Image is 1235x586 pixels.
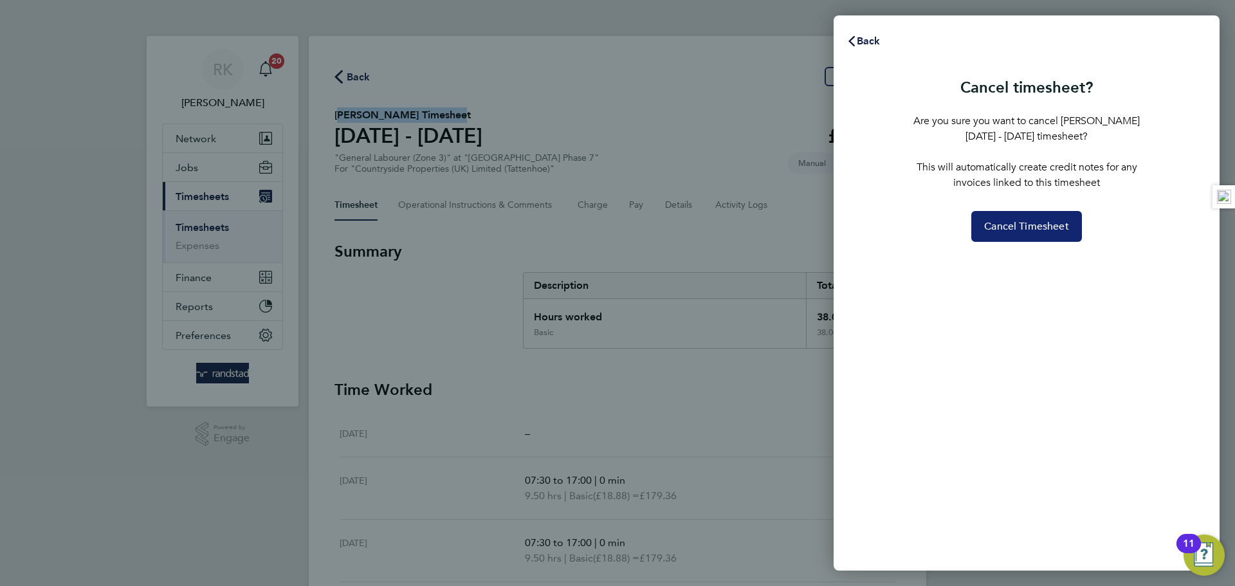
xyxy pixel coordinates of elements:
[857,35,881,47] span: Back
[984,220,1069,233] span: Cancel Timesheet
[834,28,893,54] button: Back
[913,77,1140,98] h3: Cancel timesheet?
[913,160,1140,190] p: This will automatically create credit notes for any invoices linked to this timesheet
[1184,535,1225,576] button: Open Resource Center, 11 new notifications
[913,113,1140,144] p: Are you sure you want to cancel [PERSON_NAME] [DATE] - [DATE] timesheet?
[971,211,1082,242] button: Cancel Timesheet
[1183,544,1194,560] div: 11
